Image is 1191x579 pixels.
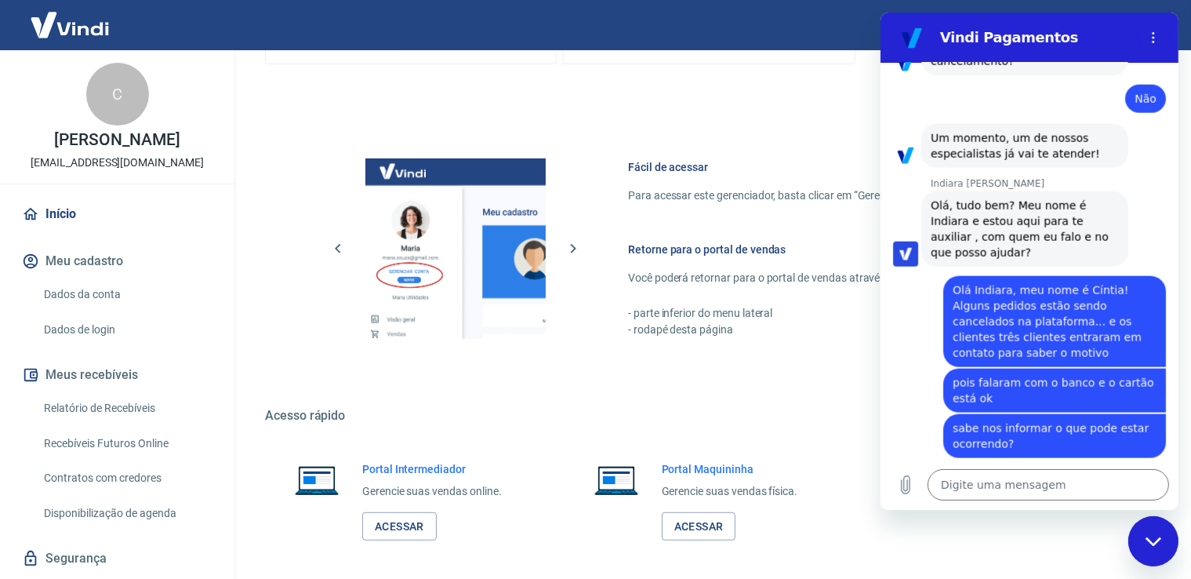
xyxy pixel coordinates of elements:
[1128,516,1178,566] iframe: Botão para abrir a janela de mensagens, conversa em andamento
[628,270,1116,286] p: Você poderá retornar para o portal de vendas através das seguintes maneiras:
[628,322,1116,338] p: - rodapé desta página
[628,242,1116,257] h6: Retorne para o portal de vendas
[38,497,216,530] a: Disponibilização de agenda
[54,132,180,148] p: [PERSON_NAME]
[19,358,216,392] button: Meus recebíveis
[662,483,798,500] p: Gerencie suas vendas física.
[265,408,1153,424] h5: Acesso rápido
[1116,11,1172,40] button: Sair
[628,305,1116,322] p: - parte inferior do menu lateral
[284,461,350,499] img: Imagem de um notebook aberto
[19,541,216,576] a: Segurança
[628,188,1116,204] p: Para acessar este gerenciador, basta clicar em “Gerenciar conta” no menu lateral do portal de ven...
[31,155,204,171] p: [EMAIL_ADDRESS][DOMAIN_NAME]
[38,392,216,424] a: Relatório de Recebíveis
[19,244,216,279] button: Meu cadastro
[86,63,149,126] div: C
[662,512,736,541] a: Acessar
[362,512,437,541] a: Acessar
[628,159,1116,175] h6: Fácil de acessar
[38,279,216,311] a: Dados da conta
[881,13,1178,510] iframe: Janela de mensagens
[38,314,216,346] a: Dados de login
[662,461,798,477] h6: Portal Maquininha
[365,158,546,339] img: Imagem da dashboard mostrando o botão de gerenciar conta na sidebar no lado esquerdo
[19,197,216,231] a: Início
[362,483,502,500] p: Gerencie suas vendas online.
[38,462,216,494] a: Contratos com credores
[19,1,121,49] img: Vindi
[583,461,649,499] img: Imagem de um notebook aberto
[38,428,216,460] a: Recebíveis Futuros Online
[362,461,502,477] h6: Portal Intermediador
